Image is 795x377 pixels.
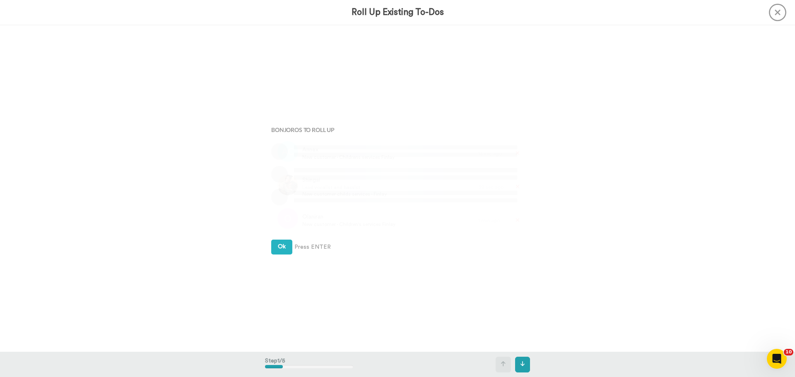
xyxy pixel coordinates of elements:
[277,208,298,229] img: o.png
[352,7,444,17] h3: Roll Up Existing To-Dos
[277,175,298,195] img: e8369d0d-a63a-4f14-ae6f-570bb40a755e.jpg
[478,150,507,157] div: 13 sec ago
[277,141,298,162] img: ac.png
[784,349,793,355] span: 10
[294,243,331,251] span: Press ENTER
[302,154,395,161] span: New customer - Childrens services Finlay
[302,221,395,228] span: New customer - Children's services Finlay
[302,176,387,184] span: Shingai
[271,240,292,255] button: Ok
[302,146,395,154] span: Annex
[302,184,387,191] span: Lead vocalist and bassist
[478,184,507,190] div: 39 sec ago
[302,191,387,197] span: New customer childs services - Finlay
[265,353,353,377] div: Step 1 / 5
[271,127,524,133] h4: Bonjoros To Roll Up
[478,217,507,224] div: 1 min ago
[767,349,787,369] iframe: Intercom live chat
[278,244,286,250] span: Ok
[302,213,395,221] span: Olaniran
